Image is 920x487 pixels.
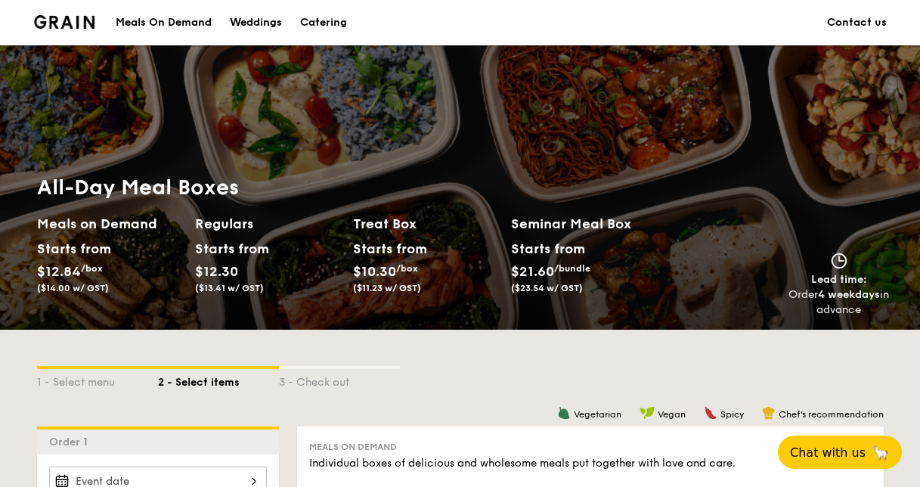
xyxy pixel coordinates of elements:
[872,444,890,461] span: 🦙
[353,263,396,280] span: $10.30
[353,213,499,234] h2: Treat Box
[37,369,158,390] div: 1 - Select menu
[37,213,183,234] h2: Meals on Demand
[195,283,264,293] span: ($13.41 w/ GST)
[34,15,95,29] a: Logotype
[557,406,571,420] img: icon-vegetarian.fe4039eb.svg
[37,237,104,260] div: Starts from
[195,237,262,260] div: Starts from
[640,406,655,420] img: icon-vegan.f8ff3823.svg
[790,445,866,460] span: Chat with us
[762,406,776,420] img: icon-chef-hat.a58ddaea.svg
[279,369,400,390] div: 3 - Check out
[81,263,103,274] span: /box
[811,273,867,286] span: Lead time:
[353,283,421,293] span: ($11.23 w/ GST)
[778,436,902,469] button: Chat with us🦙
[158,369,279,390] div: 2 - Select items
[554,263,590,274] span: /bundle
[49,436,94,448] span: Order 1
[34,15,95,29] img: Grain
[511,263,554,280] span: $21.60
[353,237,420,260] div: Starts from
[511,237,584,260] div: Starts from
[511,283,583,293] span: ($23.54 w/ GST)
[818,288,880,301] strong: 4 weekdays
[37,263,81,280] span: $12.84
[37,174,669,201] h1: All-Day Meal Boxes
[195,263,238,280] span: $12.30
[828,253,850,269] img: icon-clock.2db775ea.svg
[658,409,686,420] span: Vegan
[574,409,621,420] span: Vegetarian
[309,442,397,452] span: Meals on Demand
[704,406,717,420] img: icon-spicy.37a8142b.svg
[779,409,884,420] span: Chef's recommendation
[511,213,669,234] h2: Seminar Meal Box
[788,287,890,318] div: Order in advance
[37,283,109,293] span: ($14.00 w/ GST)
[195,213,341,234] h2: Regulars
[720,409,744,420] span: Spicy
[396,263,418,274] span: /box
